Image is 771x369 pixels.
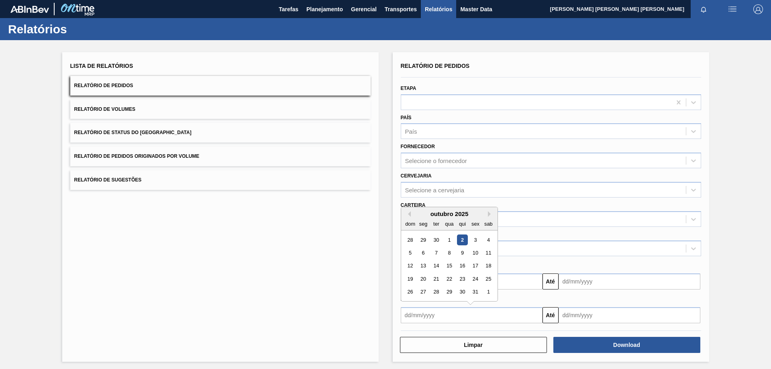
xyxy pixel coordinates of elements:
[74,130,192,135] span: Relatório de Status do [GEOGRAPHIC_DATA]
[400,337,547,353] button: Limpar
[444,234,455,245] div: Choose quarta-feira, 1 de outubro de 2025
[70,123,371,143] button: Relatório de Status do [GEOGRAPHIC_DATA]
[483,247,494,258] div: Choose sábado, 11 de outubro de 2025
[457,261,467,271] div: Choose quinta-feira, 16 de outubro de 2025
[430,287,441,298] div: Choose terça-feira, 28 de outubro de 2025
[470,261,481,271] div: Choose sexta-feira, 17 de outubro de 2025
[405,128,417,135] div: País
[401,307,543,323] input: dd/mm/yyyy
[279,4,298,14] span: Tarefas
[405,186,465,193] div: Selecione a cervejaria
[470,287,481,298] div: Choose sexta-feira, 31 de outubro de 2025
[401,86,416,91] label: Etapa
[444,218,455,229] div: qua
[543,307,559,323] button: Até
[430,234,441,245] div: Choose terça-feira, 30 de setembro de 2025
[430,218,441,229] div: ter
[470,247,481,258] div: Choose sexta-feira, 10 de outubro de 2025
[430,261,441,271] div: Choose terça-feira, 14 de outubro de 2025
[457,287,467,298] div: Choose quinta-feira, 30 de outubro de 2025
[457,273,467,284] div: Choose quinta-feira, 23 de outubro de 2025
[430,247,441,258] div: Choose terça-feira, 7 de outubro de 2025
[430,273,441,284] div: Choose terça-feira, 21 de outubro de 2025
[74,106,135,112] span: Relatório de Volumes
[728,4,737,14] img: userActions
[444,273,455,284] div: Choose quarta-feira, 22 de outubro de 2025
[405,261,416,271] div: Choose domingo, 12 de outubro de 2025
[74,83,133,88] span: Relatório de Pedidos
[10,6,49,13] img: TNhmsLtSVTkK8tSr43FrP2fwEKptu5GPRR3wAAAABJRU5ErkJggg==
[405,273,416,284] div: Choose domingo, 19 de outubro de 2025
[306,4,343,14] span: Planejamento
[483,287,494,298] div: Choose sábado, 1 de novembro de 2025
[460,4,492,14] span: Master Data
[559,273,700,289] input: dd/mm/yyyy
[444,287,455,298] div: Choose quarta-feira, 29 de outubro de 2025
[405,157,467,164] div: Selecione o fornecedor
[425,4,452,14] span: Relatórios
[401,63,470,69] span: Relatório de Pedidos
[418,273,428,284] div: Choose segunda-feira, 20 de outubro de 2025
[559,307,700,323] input: dd/mm/yyyy
[418,261,428,271] div: Choose segunda-feira, 13 de outubro de 2025
[405,211,411,217] button: Previous Month
[470,218,481,229] div: sex
[74,153,200,159] span: Relatório de Pedidos Originados por Volume
[70,170,371,190] button: Relatório de Sugestões
[483,261,494,271] div: Choose sábado, 18 de outubro de 2025
[405,234,416,245] div: Choose domingo, 28 de setembro de 2025
[488,211,494,217] button: Next Month
[483,273,494,284] div: Choose sábado, 25 de outubro de 2025
[457,218,467,229] div: qui
[483,234,494,245] div: Choose sábado, 4 de outubro de 2025
[405,287,416,298] div: Choose domingo, 26 de outubro de 2025
[418,287,428,298] div: Choose segunda-feira, 27 de outubro de 2025
[351,4,377,14] span: Gerencial
[401,115,412,120] label: País
[691,4,716,15] button: Notificações
[404,233,495,298] div: month 2025-10
[444,261,455,271] div: Choose quarta-feira, 15 de outubro de 2025
[70,147,371,166] button: Relatório de Pedidos Originados por Volume
[401,210,498,217] div: outubro 2025
[70,76,371,96] button: Relatório de Pedidos
[418,247,428,258] div: Choose segunda-feira, 6 de outubro de 2025
[401,173,432,179] label: Cervejaria
[401,202,426,208] label: Carteira
[470,234,481,245] div: Choose sexta-feira, 3 de outubro de 2025
[385,4,417,14] span: Transportes
[418,234,428,245] div: Choose segunda-feira, 29 de setembro de 2025
[483,218,494,229] div: sab
[753,4,763,14] img: Logout
[70,100,371,119] button: Relatório de Volumes
[470,273,481,284] div: Choose sexta-feira, 24 de outubro de 2025
[543,273,559,289] button: Até
[553,337,700,353] button: Download
[70,63,133,69] span: Lista de Relatórios
[457,247,467,258] div: Choose quinta-feira, 9 de outubro de 2025
[418,218,428,229] div: seg
[457,234,467,245] div: Choose quinta-feira, 2 de outubro de 2025
[405,218,416,229] div: dom
[405,247,416,258] div: Choose domingo, 5 de outubro de 2025
[74,177,142,183] span: Relatório de Sugestões
[8,24,151,34] h1: Relatórios
[401,144,435,149] label: Fornecedor
[444,247,455,258] div: Choose quarta-feira, 8 de outubro de 2025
